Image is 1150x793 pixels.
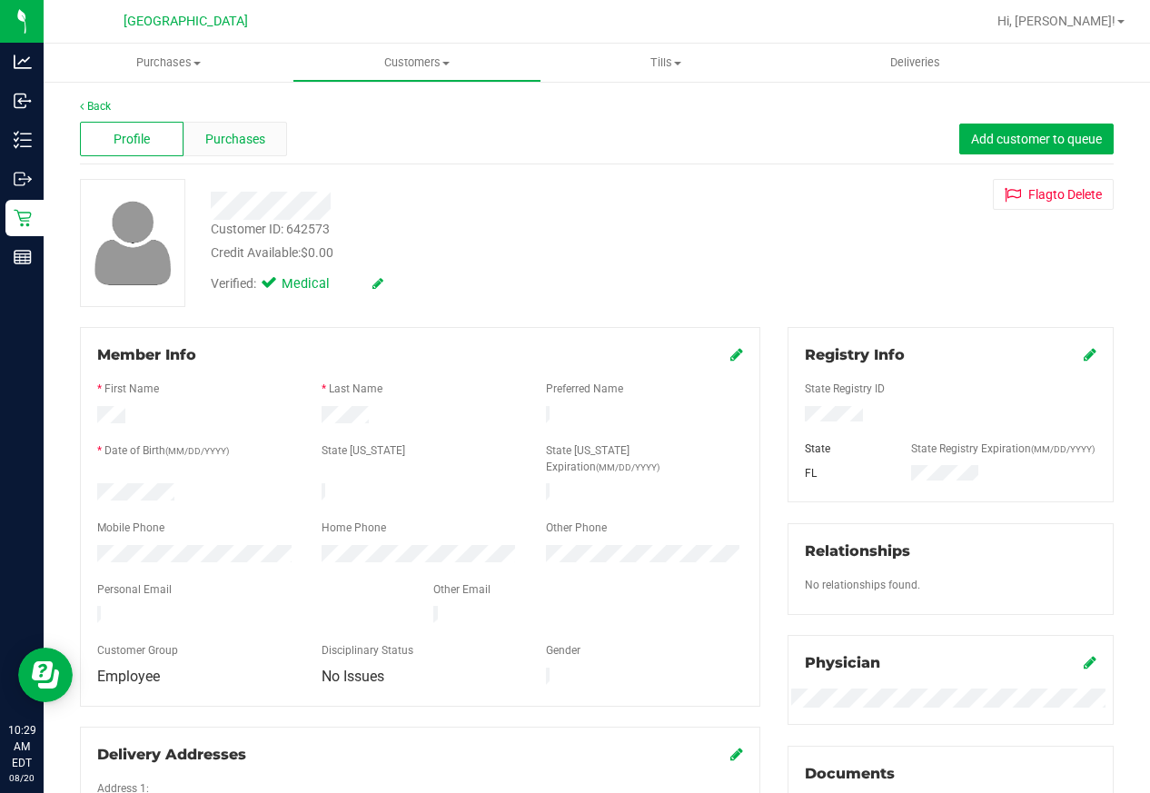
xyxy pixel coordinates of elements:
span: Customers [293,55,540,71]
span: Member Info [97,346,196,363]
span: Physician [805,654,880,671]
button: Flagto Delete [993,179,1114,210]
inline-svg: Inbound [14,92,32,110]
div: FL [791,465,897,481]
span: Tills [542,55,789,71]
a: Purchases [44,44,292,82]
label: State Registry ID [805,381,885,397]
span: Hi, [PERSON_NAME]! [997,14,1115,28]
inline-svg: Retail [14,209,32,227]
span: (MM/DD/YYYY) [1031,444,1095,454]
div: Verified: [211,274,383,294]
label: Disciplinary Status [322,642,413,659]
p: 08/20 [8,771,35,785]
div: Credit Available: [211,243,714,263]
span: Profile [114,130,150,149]
inline-svg: Reports [14,248,32,266]
span: No Issues [322,668,384,685]
label: Other Email [433,581,491,598]
label: Customer Group [97,642,178,659]
span: Employee [97,668,160,685]
label: State Registry Expiration [911,441,1095,457]
span: $0.00 [301,245,333,260]
a: Tills [541,44,790,82]
label: Personal Email [97,581,172,598]
label: No relationships found. [805,577,920,593]
span: Add customer to queue [971,132,1102,146]
label: Date of Birth [104,442,229,459]
label: Preferred Name [546,381,623,397]
span: (MM/DD/YYYY) [596,462,659,472]
span: Relationships [805,542,910,560]
label: Gender [546,642,580,659]
span: Registry Info [805,346,905,363]
label: State [US_STATE] [322,442,405,459]
button: Add customer to queue [959,124,1114,154]
span: Deliveries [866,55,965,71]
label: Last Name [329,381,382,397]
span: (MM/DD/YYYY) [165,446,229,456]
a: Customers [292,44,541,82]
inline-svg: Analytics [14,53,32,71]
label: Home Phone [322,520,386,536]
label: First Name [104,381,159,397]
label: Other Phone [546,520,607,536]
inline-svg: Inventory [14,131,32,149]
p: 10:29 AM EDT [8,722,35,771]
a: Back [80,100,111,113]
div: State [791,441,897,457]
span: Medical [282,274,354,294]
label: State [US_STATE] Expiration [546,442,743,475]
img: user-icon.png [85,196,181,290]
inline-svg: Outbound [14,170,32,188]
label: Mobile Phone [97,520,164,536]
span: Delivery Addresses [97,746,246,763]
div: Customer ID: 642573 [211,220,330,239]
a: Deliveries [790,44,1039,82]
span: Documents [805,765,895,782]
iframe: Resource center [18,648,73,702]
span: Purchases [44,55,292,71]
span: [GEOGRAPHIC_DATA] [124,14,248,29]
span: Purchases [205,130,265,149]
